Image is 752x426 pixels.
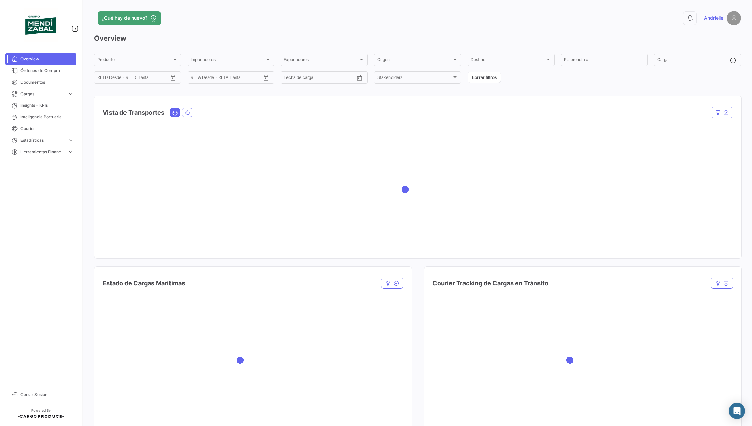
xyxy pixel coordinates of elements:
[20,91,65,97] span: Cargas
[284,76,296,81] input: Desde
[191,76,203,81] input: Desde
[20,114,74,120] span: Inteligencia Portuaria
[102,15,147,22] span: ¿Qué hay de nuevo?
[170,108,180,117] button: Ocean
[182,108,192,117] button: Air
[208,76,241,81] input: Hasta
[20,102,74,109] span: Insights - KPIs
[94,33,741,43] h3: Overview
[5,111,76,123] a: Inteligencia Portuaria
[20,392,74,398] span: Cerrar Sesión
[24,8,58,42] img: bc55561a-7921-46bb-892b-a3c551bf61b2.png
[20,126,74,132] span: Courier
[114,76,148,81] input: Hasta
[5,100,76,111] a: Insights - KPIs
[97,58,172,63] span: Producto
[468,72,501,83] button: Borrar filtros
[354,73,365,83] button: Open calendar
[20,137,65,143] span: Estadísticas
[103,108,164,117] h4: Vista de Transportes
[432,279,548,288] h4: Courier Tracking de Cargas en Tránsito
[5,65,76,76] a: Órdenes de Compra
[68,149,74,155] span: expand_more
[20,79,74,85] span: Documentos
[68,137,74,143] span: expand_more
[471,58,545,63] span: Destino
[20,68,74,74] span: Órdenes de Compra
[20,56,74,62] span: Overview
[98,11,161,25] button: ¿Qué hay de nuevo?
[377,58,452,63] span: Origen
[284,58,358,63] span: Exportadores
[5,123,76,134] a: Courier
[103,279,185,288] h4: Estado de Cargas Maritimas
[191,58,265,63] span: Importadores
[97,76,109,81] input: Desde
[261,73,271,83] button: Open calendar
[704,15,723,22] span: Andrielle
[20,149,65,155] span: Herramientas Financieras
[168,73,178,83] button: Open calendar
[68,91,74,97] span: expand_more
[727,11,741,25] img: placeholder-user.png
[729,403,745,419] div: Abrir Intercom Messenger
[5,53,76,65] a: Overview
[5,76,76,88] a: Documentos
[301,76,335,81] input: Hasta
[377,76,452,81] span: Stakeholders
